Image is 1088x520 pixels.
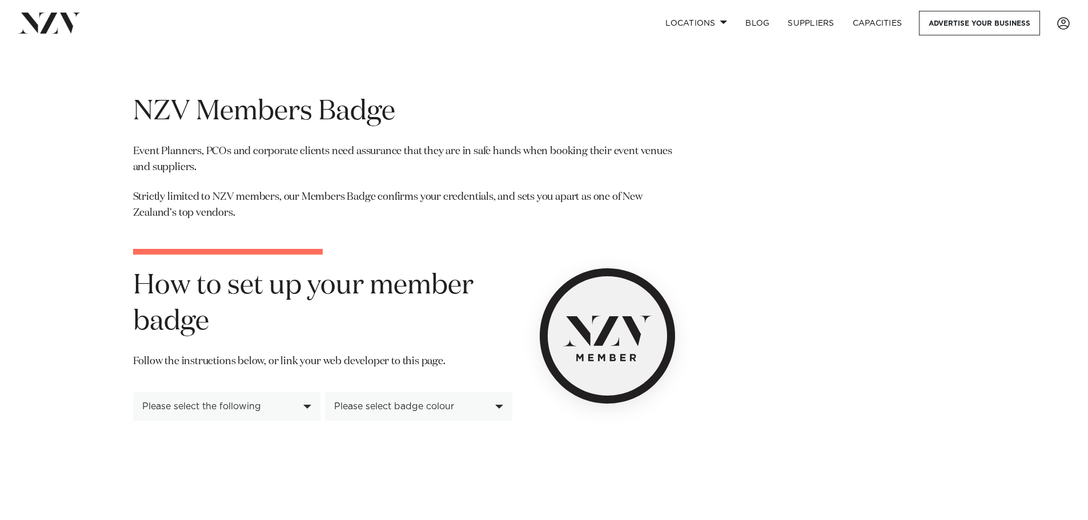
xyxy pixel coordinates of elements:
[133,144,675,176] p: Event Planners, PCOs and corporate clients need assurance that they are in safe hands when bookin...
[778,11,843,35] a: SUPPLIERS
[133,94,675,130] h1: NZV Members Badge
[656,11,736,35] a: Locations
[736,11,778,35] a: BLOG
[844,11,912,35] a: Capacities
[18,13,81,33] img: nzv-logo.png
[142,401,299,412] div: Please select the following
[133,268,512,340] h1: How to set up your member badge
[334,401,491,412] div: Please select badge colour
[133,190,675,221] p: Strictly limited to NZV members, our Members Badge confirms your credentials, and sets you apart ...
[919,11,1040,35] a: Advertise your business
[540,268,675,404] img: NZV Member Badge
[133,354,512,379] p: Follow the instructions below, or link your web developer to this page.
